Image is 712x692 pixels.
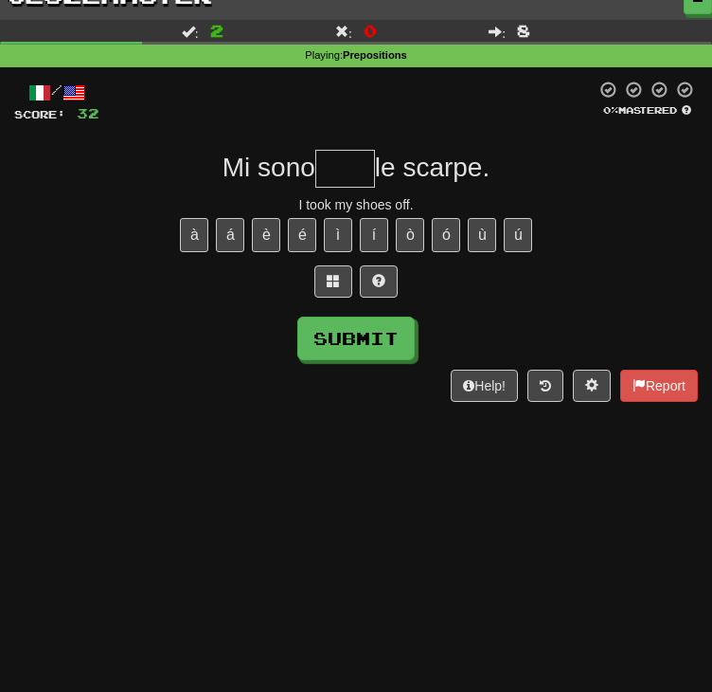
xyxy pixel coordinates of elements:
span: Mi sono [222,153,315,182]
button: ù [468,218,496,252]
button: é [288,218,316,252]
strong: Prepositions [343,49,407,61]
span: Score: [14,108,65,120]
span: : [182,25,199,38]
div: Mastered [596,103,698,117]
button: Round history (alt+y) [527,370,563,402]
button: í [360,218,388,252]
button: Submit [297,317,415,360]
button: à [180,218,208,252]
button: ó [432,218,460,252]
button: Report [620,370,698,402]
button: Help! [451,370,518,402]
div: I took my shoes off. [14,195,698,214]
button: ú [504,218,532,252]
div: / [14,81,99,104]
span: 0 [364,21,377,40]
button: ì [324,218,352,252]
span: 8 [517,21,530,40]
button: ò [396,218,424,252]
span: : [335,25,352,38]
span: le scarpe. [375,153,489,182]
button: Switch sentence to multiple choice alt+p [314,265,352,298]
span: 0 % [603,104,618,116]
button: Single letter hint - you only get 1 per sentence and score half the points! alt+h [360,265,398,298]
span: 2 [210,21,223,40]
button: è [252,218,280,252]
button: á [216,218,244,252]
span: : [489,25,506,38]
span: 32 [77,105,99,121]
